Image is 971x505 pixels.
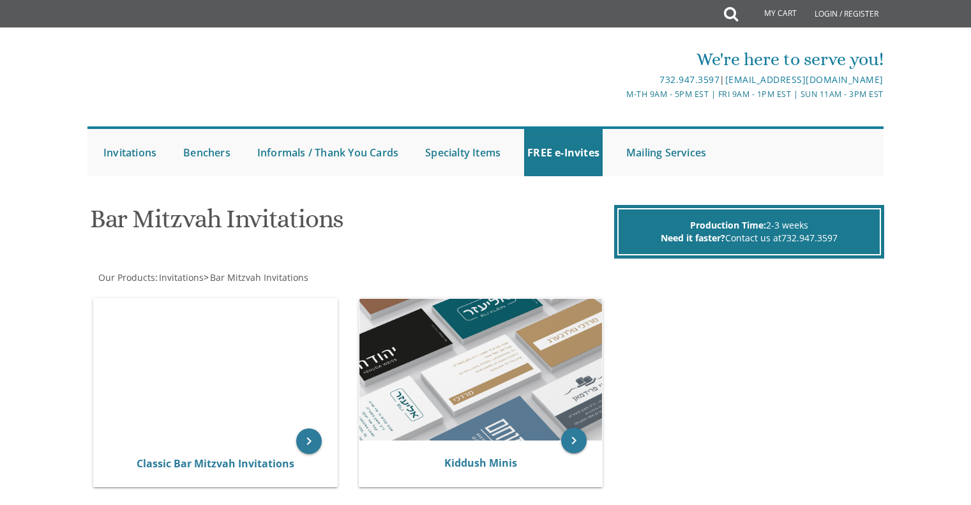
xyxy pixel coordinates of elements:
a: My Cart [737,1,806,27]
span: Need it faster? [661,232,725,244]
a: Invitations [100,129,160,176]
a: Classic Bar Mitzvah Invitations [137,456,294,471]
a: keyboard_arrow_right [296,428,322,454]
div: We're here to serve you! [354,47,884,72]
a: FREE e-Invites [524,129,603,176]
a: Specialty Items [422,129,504,176]
a: Invitations [158,271,204,283]
a: Benchers [180,129,234,176]
a: 732.947.3597 [659,73,719,86]
a: Mailing Services [623,129,709,176]
a: keyboard_arrow_right [561,428,587,453]
a: 732.947.3597 [781,232,838,244]
div: : [87,271,486,284]
h1: Bar Mitzvah Invitations [90,205,611,243]
a: Our Products [97,271,155,283]
a: Kiddush Minis [444,456,517,470]
a: [EMAIL_ADDRESS][DOMAIN_NAME] [725,73,884,86]
div: | [354,72,884,87]
img: Kiddush Minis [359,299,603,441]
a: Bar Mitzvah Invitations [209,271,308,283]
a: Informals / Thank You Cards [254,129,402,176]
span: Bar Mitzvah Invitations [210,271,308,283]
span: Invitations [159,271,204,283]
span: Production Time: [690,219,766,231]
div: 2-3 weeks Contact us at [617,208,881,255]
div: M-Th 9am - 5pm EST | Fri 9am - 1pm EST | Sun 11am - 3pm EST [354,87,884,101]
span: > [204,271,308,283]
img: Classic Bar Mitzvah Invitations [94,299,337,441]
